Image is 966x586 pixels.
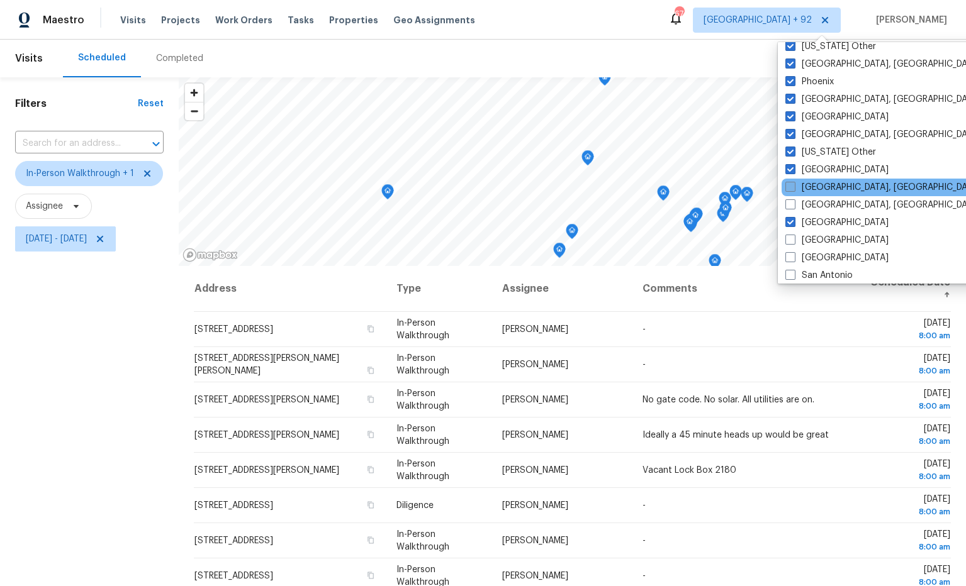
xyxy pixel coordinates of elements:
[386,266,492,312] th: Type
[632,266,860,312] th: Comments
[365,394,376,405] button: Copy Address
[183,248,238,262] a: Mapbox homepage
[870,365,950,377] div: 8:00 am
[870,435,950,448] div: 8:00 am
[194,354,339,375] span: [STREET_ADDRESS][PERSON_NAME][PERSON_NAME]
[147,135,165,153] button: Open
[365,464,376,475] button: Copy Address
[719,192,731,211] div: Map marker
[598,70,611,90] div: Map marker
[870,470,950,483] div: 8:00 am
[194,501,273,510] span: [STREET_ADDRESS]
[26,167,134,180] span: In-Person Walkthrough + 1
[870,530,950,553] span: [DATE]
[643,431,829,440] span: Ideally a 45 minute heads up would be great
[381,184,394,204] div: Map marker
[643,325,646,334] span: -
[365,570,376,581] button: Copy Address
[396,389,449,411] span: In-Person Walkthrough
[365,365,376,376] button: Copy Address
[683,215,696,235] div: Map marker
[870,424,950,448] span: [DATE]
[502,536,568,545] span: [PERSON_NAME]
[215,14,272,26] span: Work Orders
[365,323,376,334] button: Copy Address
[657,185,670,205] div: Map marker
[502,360,568,369] span: [PERSON_NAME]
[194,325,273,334] span: [STREET_ADDRESS]
[870,495,950,518] span: [DATE]
[685,214,697,233] div: Map marker
[156,52,203,65] div: Completed
[194,466,339,475] span: [STREET_ADDRESS][PERSON_NAME]
[785,234,889,246] label: [GEOGRAPHIC_DATA]
[870,389,950,412] span: [DATE]
[581,150,594,170] div: Map marker
[871,14,947,26] span: [PERSON_NAME]
[26,200,63,213] span: Assignee
[194,572,273,580] span: [STREET_ADDRESS]
[26,233,87,245] span: [DATE] - [DATE]
[686,213,699,233] div: Map marker
[120,14,146,26] span: Visits
[365,499,376,511] button: Copy Address
[194,536,273,545] span: [STREET_ADDRESS]
[717,207,729,226] div: Map marker
[870,400,950,412] div: 8:00 am
[194,431,339,440] span: [STREET_ADDRESS][PERSON_NAME]
[138,97,164,110] div: Reset
[785,40,876,53] label: [US_STATE] Other
[396,460,449,481] span: In-Person Walkthrough
[185,102,203,120] span: Zoom out
[690,207,703,227] div: Map marker
[502,501,568,510] span: [PERSON_NAME]
[365,429,376,440] button: Copy Address
[15,134,128,153] input: Search for an address...
[643,572,646,580] span: -
[870,329,950,342] div: 8:00 am
[643,501,646,510] span: -
[870,460,950,483] span: [DATE]
[566,224,578,243] div: Map marker
[785,216,889,229] label: [GEOGRAPHIC_DATA]
[502,572,568,580] span: [PERSON_NAME]
[194,266,386,312] th: Address
[161,14,200,26] span: Projects
[288,16,314,25] span: Tasks
[15,45,43,72] span: Visits
[185,102,203,120] button: Zoom out
[396,354,449,375] span: In-Person Walkthrough
[502,431,568,440] span: [PERSON_NAME]
[643,360,646,369] span: -
[396,319,449,340] span: In-Person Walkthrough
[643,536,646,545] span: -
[329,14,378,26] span: Properties
[78,52,126,64] div: Scheduled
[729,185,742,204] div: Map marker
[689,209,702,228] div: Map marker
[502,466,568,475] span: [PERSON_NAME]
[785,269,853,282] label: San Antonio
[870,541,950,553] div: 8:00 am
[870,506,950,518] div: 8:00 am
[15,97,138,110] h1: Filters
[704,14,812,26] span: [GEOGRAPHIC_DATA] + 92
[870,354,950,377] span: [DATE]
[643,395,814,404] span: No gate code. No solar. All utilities are on.
[502,395,568,404] span: [PERSON_NAME]
[396,424,449,446] span: In-Person Walkthrough
[492,266,632,312] th: Assignee
[709,254,721,274] div: Map marker
[741,187,753,206] div: Map marker
[396,501,434,510] span: Diligence
[643,466,736,475] span: Vacant Lock Box 2180
[785,111,889,123] label: [GEOGRAPHIC_DATA]
[860,266,951,312] th: Scheduled Date ↑
[185,84,203,102] button: Zoom in
[396,530,449,551] span: In-Person Walkthrough
[785,252,889,264] label: [GEOGRAPHIC_DATA]
[393,14,475,26] span: Geo Assignments
[785,146,876,158] label: [US_STATE] Other
[194,395,339,404] span: [STREET_ADDRESS][PERSON_NAME]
